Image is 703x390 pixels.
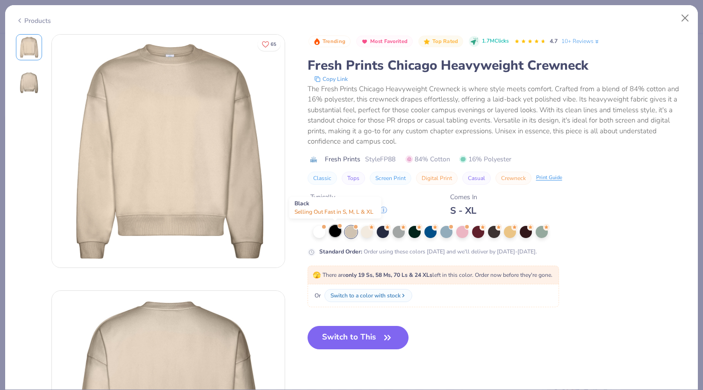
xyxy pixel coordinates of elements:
[311,74,351,84] button: copy to clipboard
[18,36,40,58] img: Front
[423,38,430,45] img: Top Rated sort
[310,192,387,202] div: Typically
[313,38,321,45] img: Trending sort
[495,172,531,185] button: Crewneck
[550,37,558,45] span: 4.7
[319,248,362,255] strong: Standard Order :
[450,192,477,202] div: Comes In
[18,72,40,94] img: Back
[308,156,320,163] img: brand logo
[514,34,546,49] div: 4.7 Stars
[323,39,345,44] span: Trending
[561,37,600,45] a: 10+ Reviews
[536,174,562,182] div: Print Guide
[52,35,285,267] img: Front
[289,197,381,218] div: Black
[406,154,450,164] span: 84% Cotton
[356,36,413,48] button: Badge Button
[16,16,51,26] div: Products
[416,172,458,185] button: Digital Print
[370,39,408,44] span: Most Favorited
[308,172,337,185] button: Classic
[330,291,401,300] div: Switch to a color with stock
[342,172,365,185] button: Tops
[308,326,409,349] button: Switch to This
[313,271,552,279] span: There are left in this color. Order now before they're gone.
[313,291,321,300] span: Or
[365,154,395,164] span: Style FP88
[294,208,373,216] span: Selling Out Fast in S, M, L & XL
[459,154,511,164] span: 16% Polyester
[310,205,387,217] div: $ 47.00 - $ 56.00
[325,154,360,164] span: Fresh Prints
[450,205,477,217] div: S - XL
[271,42,276,47] span: 65
[308,36,351,48] button: Badge Button
[482,37,509,45] span: 1.7M Clicks
[308,57,688,74] div: Fresh Prints Chicago Heavyweight Crewneck
[370,172,411,185] button: Screen Print
[308,84,688,147] div: The Fresh Prints Chicago Heavyweight Crewneck is where style meets comfort. Crafted from a blend ...
[258,37,280,51] button: Like
[462,172,491,185] button: Casual
[345,271,432,279] strong: only 19 Ss, 58 Ms, 70 Ls & 24 XLs
[313,271,321,280] span: 🫣
[418,36,463,48] button: Badge Button
[432,39,459,44] span: Top Rated
[676,9,694,27] button: Close
[319,247,537,256] div: Order using these colors [DATE] and we'll deliver by [DATE]-[DATE].
[324,289,412,302] button: Switch to a color with stock
[361,38,368,45] img: Most Favorited sort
